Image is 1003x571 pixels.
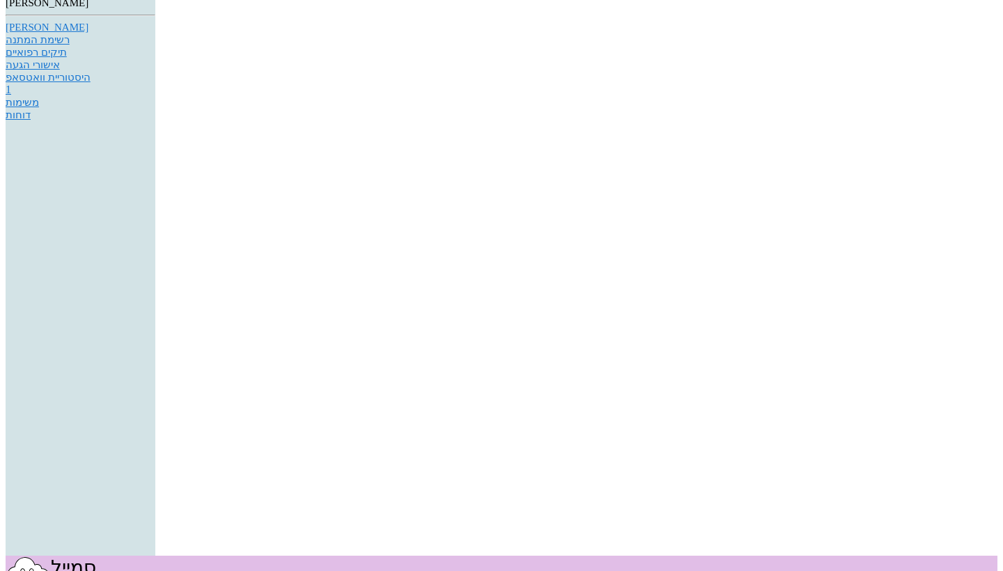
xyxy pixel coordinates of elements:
[6,96,155,109] div: משימות
[6,71,155,84] a: היסטוריית וואטסאפ
[6,58,155,71] a: אישורי הגעה
[6,33,155,46] a: רשימת המתנה
[6,109,155,121] a: דוחות
[6,22,155,33] a: [PERSON_NAME]
[6,46,155,58] a: תיקים רפואיים
[6,84,11,95] span: תג
[6,84,155,109] a: תגמשימות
